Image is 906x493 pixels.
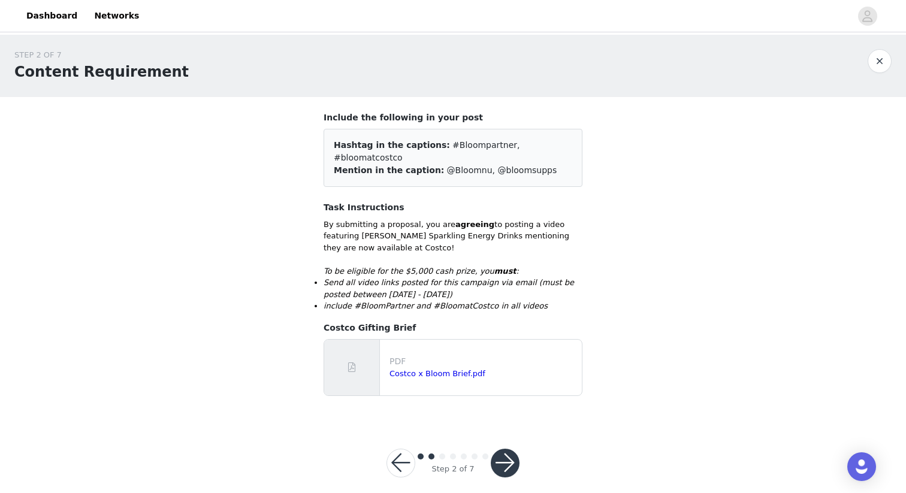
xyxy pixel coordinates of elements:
div: Step 2 of 7 [431,463,474,475]
h4: Include the following in your post [324,111,582,124]
span: Mention in the caption: [334,165,444,175]
div: STEP 2 OF 7 [14,49,189,61]
h4: Task Instructions [324,201,582,214]
a: Networks [87,2,146,29]
p: PDF [389,355,577,368]
em: To be eligible for the $5,000 cash prize, you : [324,267,519,276]
em: include #BloomPartner and #BloomatCostco in all videos [324,301,548,310]
strong: must [494,267,517,276]
strong: agreeing [455,220,494,229]
span: Hashtag in the captions: [334,140,450,150]
div: avatar [862,7,873,26]
a: Costco x Bloom Brief.pdf [389,369,485,378]
a: Dashboard [19,2,84,29]
h1: Content Requirement [14,61,189,83]
span: @Bloomnu, @bloomsupps [447,165,557,175]
h4: Costco Gifting Brief [324,322,582,334]
p: By submitting a proposal, you are to posting a video featuring [PERSON_NAME] Sparkling Energy Dri... [324,219,582,254]
span: #Bloompartner, #bloomatcostco [334,140,520,162]
em: Send all video links posted for this campaign via email (must be posted between [DATE] - [DATE]) [324,278,574,299]
div: Open Intercom Messenger [847,452,876,481]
